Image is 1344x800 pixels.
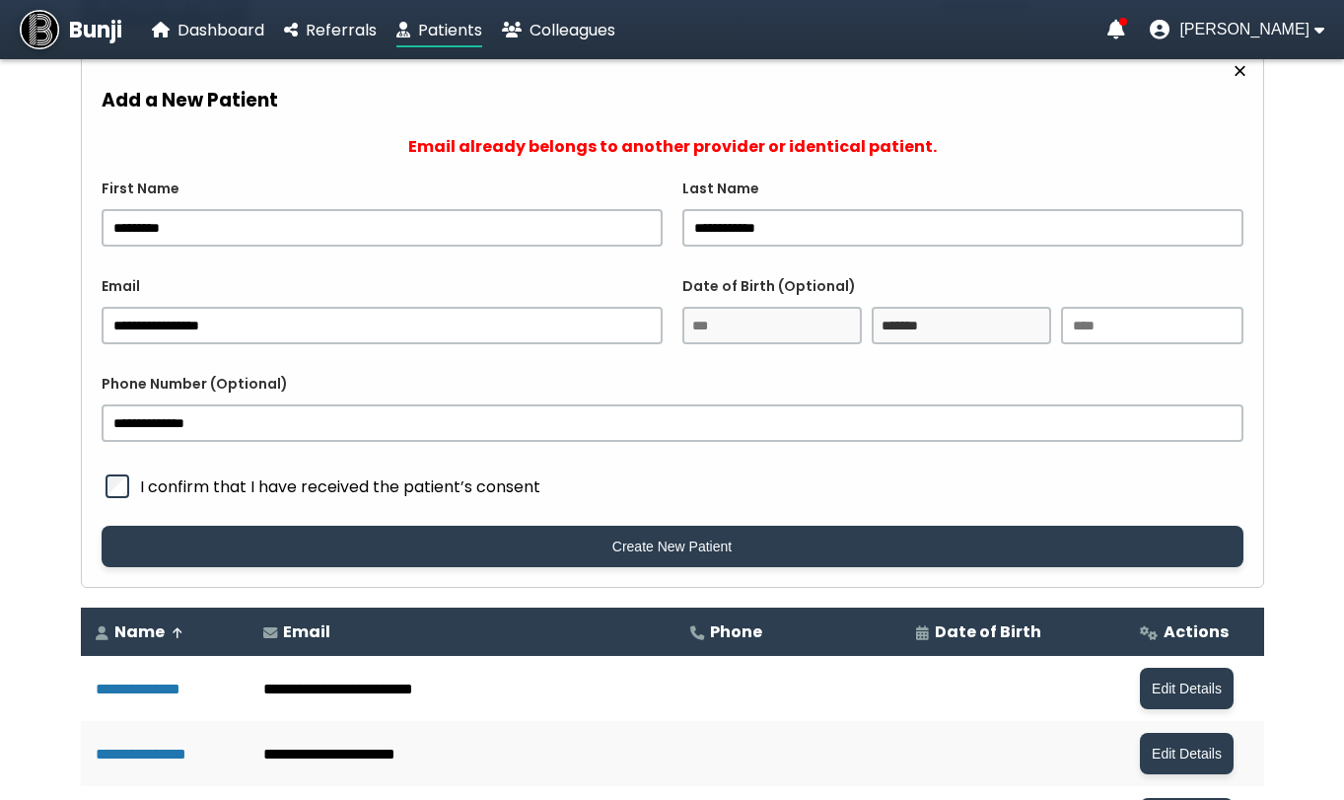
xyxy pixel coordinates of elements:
button: Close [1227,58,1252,84]
span: Colleagues [530,19,615,41]
span: I confirm that I have received the patient’s consent [140,474,1243,499]
label: Email [102,276,663,297]
button: Edit [1140,733,1234,774]
th: Actions [1125,608,1263,656]
th: Phone [675,608,902,656]
span: Referrals [306,19,377,41]
a: Colleagues [502,18,615,42]
span: Patients [418,19,482,41]
span: [PERSON_NAME] [1179,21,1309,38]
img: Bunji Dental Referral Management [20,10,59,49]
label: First Name [102,179,663,199]
div: Email already belongs to another provider or identical patient. [102,134,1243,159]
th: Name [81,608,249,656]
span: Bunji [69,14,122,46]
a: Dashboard [152,18,264,42]
a: Bunji [20,10,122,49]
label: Date of Birth (Optional) [682,276,1243,297]
a: Patients [396,18,482,42]
button: Edit [1140,668,1234,709]
span: Dashboard [177,19,264,41]
button: Create New Patient [102,526,1243,567]
button: User menu [1150,20,1324,39]
th: Date of Birth [901,608,1125,656]
a: Referrals [284,18,377,42]
label: Phone Number (Optional) [102,374,1243,395]
th: Email [248,608,674,656]
label: Last Name [682,179,1243,199]
a: Notifications [1107,20,1125,39]
h3: Add a New Patient [102,86,1243,114]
